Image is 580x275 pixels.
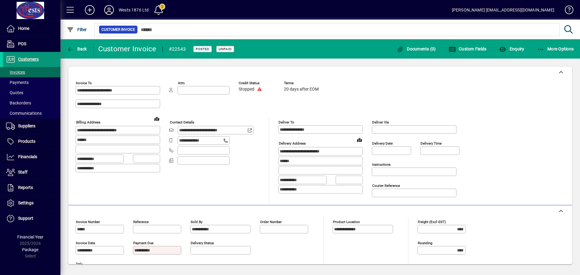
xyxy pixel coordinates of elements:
div: Customer Invoice [98,44,156,54]
mat-label: Delivery status [191,241,214,245]
a: View on map [355,135,364,145]
span: Financial Year [17,235,43,239]
a: Knowledge Base [560,1,572,21]
a: Suppliers [3,119,60,134]
span: Quotes [6,90,23,95]
button: Profile [99,5,119,15]
mat-label: Order number [260,220,282,224]
div: [PERSON_NAME] [EMAIL_ADDRESS][DOMAIN_NAME] [452,5,554,15]
span: Filter [67,27,87,32]
mat-label: Deliver via [372,120,389,124]
mat-label: Payment due [133,241,153,245]
mat-label: Title [76,262,83,266]
a: Backorders [3,98,60,108]
button: Enquiry [498,43,526,54]
a: Payments [3,77,60,88]
span: Credit status [239,81,275,85]
mat-label: Instructions [372,162,391,167]
mat-label: Sold by [191,220,202,224]
span: Suppliers [18,123,35,128]
span: Customers [18,57,39,62]
span: Backorders [6,101,31,105]
div: Wests 1876 Ltd [119,5,149,15]
span: Products [18,139,35,144]
span: Financials [18,154,37,159]
button: Documents (0) [395,43,437,54]
button: Back [65,43,89,54]
span: Home [18,26,29,31]
span: Package [22,247,38,252]
button: Custom Fields [447,43,488,54]
a: Support [3,211,60,226]
mat-label: Invoice date [76,241,95,245]
span: Reports [18,185,33,190]
a: Financials [3,149,60,165]
span: Settings [18,200,34,205]
span: Enquiry [499,46,524,51]
span: Invoices [6,70,25,75]
mat-label: Invoice number [76,220,100,224]
span: POS [18,41,26,46]
mat-label: Delivery time [420,141,442,145]
a: Invoices [3,67,60,77]
span: Communications [6,111,42,116]
span: Customer Invoice [101,27,135,33]
a: Settings [3,196,60,211]
span: Support [18,216,33,221]
button: More Options [536,43,575,54]
mat-label: Rounding [418,241,432,245]
span: Documents (0) [397,46,436,51]
span: Payments [6,80,29,85]
div: #22543 [169,44,186,54]
span: Terms [284,81,320,85]
a: Home [3,21,60,36]
a: Quotes [3,88,60,98]
button: Filter [65,24,89,35]
button: Add [80,5,99,15]
a: Staff [3,165,60,180]
a: View on map [152,114,162,123]
span: Custom Fields [449,46,487,51]
span: 20 days after EOM [284,87,319,92]
mat-label: Freight (excl GST) [418,220,446,224]
a: Products [3,134,60,149]
mat-label: Courier Reference [372,184,400,188]
mat-label: Delivery date [372,141,393,145]
a: POS [3,37,60,52]
mat-label: Deliver To [279,120,294,124]
mat-label: Invoice To [76,81,92,85]
span: More Options [537,46,574,51]
span: Staff [18,170,27,174]
span: Posted [196,47,209,51]
mat-label: Reference [133,220,149,224]
app-page-header-button: Back [60,43,94,54]
mat-label: Attn [178,81,185,85]
a: Reports [3,180,60,195]
mat-label: Product location [333,220,360,224]
a: Communications [3,108,60,118]
span: Stopped [239,87,254,92]
span: Unpaid [219,47,232,51]
span: Back [67,46,87,51]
